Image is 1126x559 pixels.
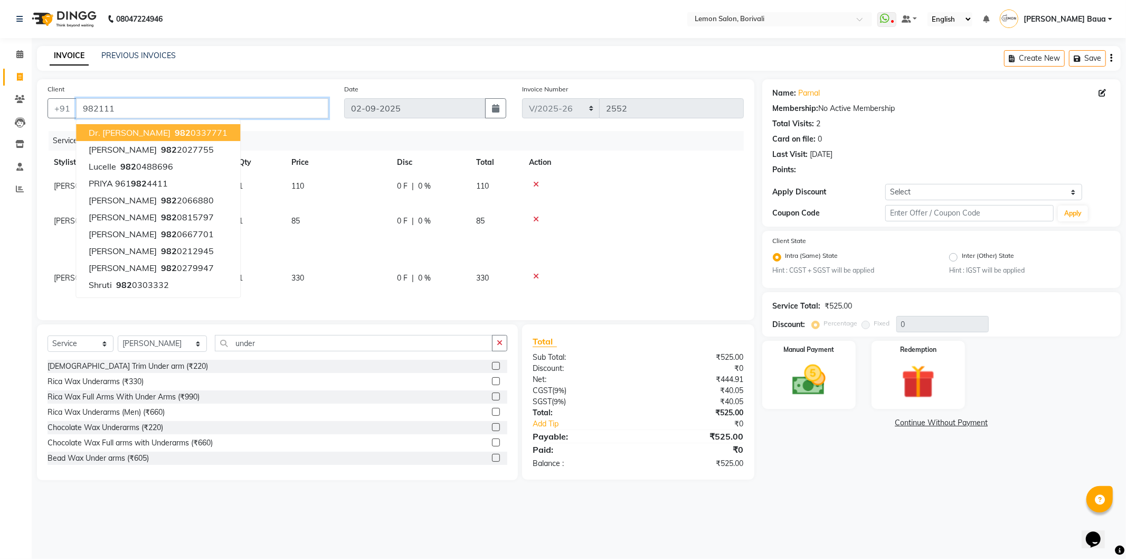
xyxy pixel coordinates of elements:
[773,103,1110,114] div: No Active Membership
[48,376,144,387] div: Rica Wax Underarms (₹330)
[48,151,153,174] th: Stylist
[874,319,890,328] label: Fixed
[773,187,885,198] div: Apply Discount
[116,4,163,34] b: 08047224946
[638,385,752,396] div: ₹40.05
[523,151,744,174] th: Action
[773,319,806,330] div: Discount:
[638,430,752,443] div: ₹525.00
[418,216,431,227] span: 0 %
[27,4,99,34] img: logo
[773,236,807,246] label: Client State
[215,335,493,351] input: Search or Scan
[291,273,304,283] span: 330
[825,301,853,312] div: ₹525.00
[1058,206,1088,221] button: Apply
[131,178,147,189] span: 982
[773,88,797,99] div: Name:
[533,336,557,347] span: Total
[397,181,408,192] span: 0 F
[525,443,638,456] div: Paid:
[232,151,285,174] th: Qty
[89,127,171,138] span: Dr. [PERSON_NAME]
[818,134,822,145] div: 0
[476,216,485,226] span: 85
[773,266,934,275] small: Hint : CGST + SGST will be applied
[525,458,638,469] div: Balance :
[48,407,165,418] div: Rica Wax Underarms (Men) (₹660)
[397,216,408,227] span: 0 F
[344,85,358,94] label: Date
[773,149,808,160] div: Last Visit:
[161,229,177,239] span: 982
[291,216,300,226] span: 85
[1024,14,1106,25] span: [PERSON_NAME] Baua
[525,374,638,385] div: Net:
[1069,50,1106,67] button: Save
[120,161,136,172] span: 982
[949,266,1110,275] small: Hint : IGST will be applied
[810,149,833,160] div: [DATE]
[89,161,116,172] span: Lucelle
[412,216,414,227] span: |
[89,246,157,256] span: [PERSON_NAME]
[159,144,214,155] ngb-highlight: 2027755
[470,151,523,174] th: Total
[786,251,838,264] label: Intra (Same) State
[962,251,1014,264] label: Inter (Other) State
[161,263,177,273] span: 982
[418,273,431,284] span: 0 %
[773,103,819,114] div: Membership:
[638,396,752,407] div: ₹40.05
[161,246,177,256] span: 982
[638,407,752,418] div: ₹525.00
[764,417,1119,428] a: Continue Without Payment
[525,352,638,363] div: Sub Total:
[533,397,552,406] span: SGST
[101,51,176,60] a: PREVIOUS INVOICES
[76,98,328,118] input: Search by Name/Mobile/Email/Code
[161,195,177,206] span: 982
[159,212,214,222] ngb-highlight: 0815797
[1082,517,1115,548] iframe: chat widget
[1004,50,1065,67] button: Create New
[291,181,304,191] span: 110
[657,418,752,430] div: ₹0
[159,263,214,273] ngb-highlight: 0279947
[48,392,200,403] div: Rica Wax Full Arms With Under Arms (₹990)
[525,407,638,418] div: Total:
[522,85,568,94] label: Invoice Number
[773,164,797,175] div: Points:
[885,205,1054,221] input: Enter Offer / Coupon Code
[554,397,564,406] span: 9%
[773,118,815,129] div: Total Visits:
[638,443,752,456] div: ₹0
[638,458,752,469] div: ₹525.00
[773,301,821,312] div: Service Total:
[89,263,157,273] span: [PERSON_NAME]
[48,85,64,94] label: Client
[50,46,89,66] a: INVOICE
[173,127,228,138] ngb-highlight: 0337771
[89,144,157,155] span: [PERSON_NAME]
[525,396,638,407] div: ( )
[525,430,638,443] div: Payable:
[773,134,816,145] div: Card on file:
[114,279,169,290] ngb-highlight: 0303332
[161,212,177,222] span: 982
[412,273,414,284] span: |
[412,181,414,192] span: |
[49,131,752,151] div: Services
[48,361,208,372] div: [DEMOGRAPHIC_DATA] Trim Under arm (₹220)
[116,279,132,290] span: 982
[115,178,168,189] ngb-highlight: 961 4411
[89,279,112,290] span: Shruti
[175,127,191,138] span: 982
[1000,10,1018,28] img: Jiral Baua
[554,386,564,395] span: 9%
[89,229,157,239] span: [PERSON_NAME]
[817,118,821,129] div: 2
[525,385,638,396] div: ( )
[89,178,113,189] span: PRIYA
[799,88,820,99] a: Parnal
